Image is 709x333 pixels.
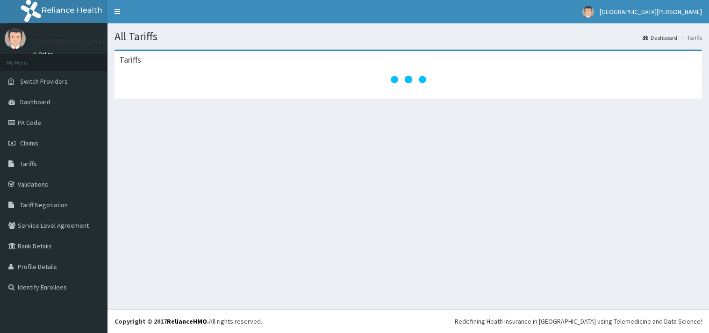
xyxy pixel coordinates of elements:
[115,317,209,326] strong: Copyright © 2017 .
[20,98,50,106] span: Dashboard
[5,28,26,49] img: User Image
[390,61,427,98] svg: audio-loading
[20,159,37,168] span: Tariffs
[119,56,141,64] h3: Tariffs
[107,309,709,333] footer: All rights reserved.
[582,6,594,18] img: User Image
[167,317,207,326] a: RelianceHMO
[20,77,68,86] span: Switch Providers
[20,201,68,209] span: Tariff Negotiation
[600,7,702,16] span: [GEOGRAPHIC_DATA][PERSON_NAME]
[20,139,38,147] span: Claims
[115,30,702,43] h1: All Tariffs
[643,34,677,42] a: Dashboard
[33,51,55,58] a: Online
[678,34,702,42] li: Tariffs
[33,38,171,46] p: [GEOGRAPHIC_DATA][PERSON_NAME]
[455,317,702,326] div: Redefining Heath Insurance in [GEOGRAPHIC_DATA] using Telemedicine and Data Science!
